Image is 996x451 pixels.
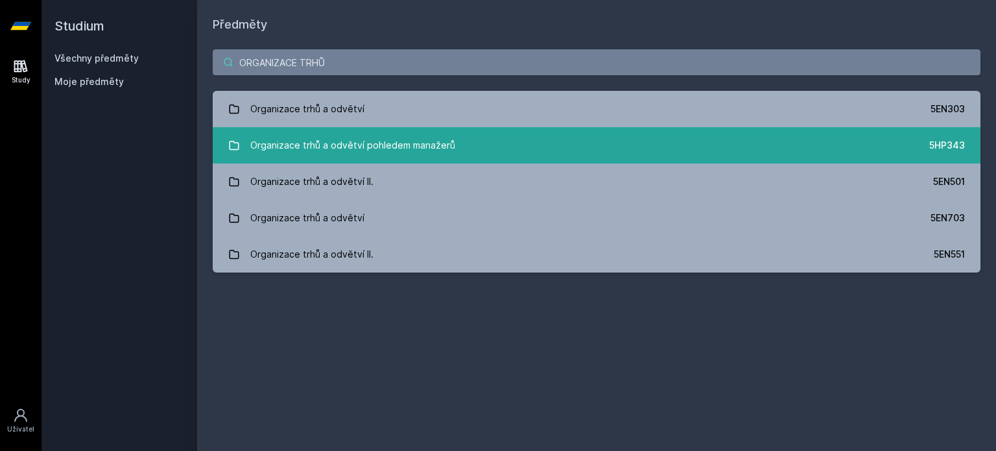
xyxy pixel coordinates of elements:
[250,205,364,231] div: Organizace trhů a odvětví
[7,424,34,434] div: Uživatel
[213,200,980,236] a: Organizace trhů a odvětví 5EN703
[12,75,30,85] div: Study
[54,75,124,88] span: Moje předměty
[934,248,965,261] div: 5EN551
[213,236,980,273] a: Organizace trhů a odvětví II. 5EN551
[250,241,373,267] div: Organizace trhů a odvětví II.
[213,91,980,127] a: Organizace trhů a odvětví 5EN303
[929,139,965,152] div: 5HP343
[3,52,39,91] a: Study
[54,53,139,64] a: Všechny předměty
[250,132,455,158] div: Organizace trhů a odvětví pohledem manažerů
[931,103,965,116] div: 5EN303
[213,16,980,34] h1: Předměty
[213,49,980,75] input: Název nebo ident předmětu…
[213,164,980,200] a: Organizace trhů a odvětví II. 5EN501
[931,212,965,225] div: 5EN703
[213,127,980,164] a: Organizace trhů a odvětví pohledem manažerů 5HP343
[250,96,364,122] div: Organizace trhů a odvětví
[3,401,39,441] a: Uživatel
[933,175,965,188] div: 5EN501
[250,169,373,195] div: Organizace trhů a odvětví II.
